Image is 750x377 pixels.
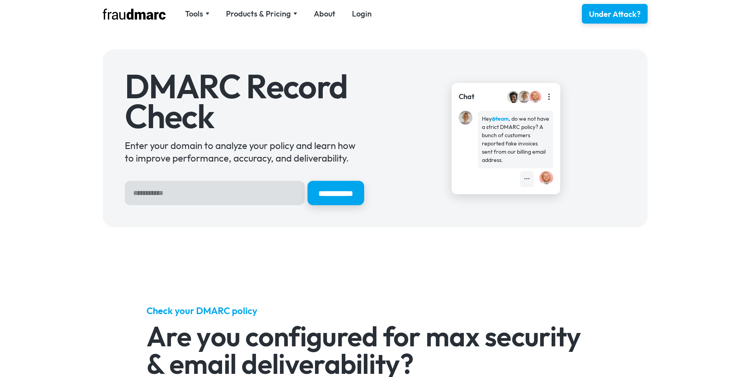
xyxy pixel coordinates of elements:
[492,115,509,122] strong: @team
[524,175,530,183] div: •••
[146,304,604,317] h5: Check your DMARC policy
[459,92,474,102] div: Chat
[589,9,641,20] div: Under Attack?
[125,139,364,164] div: Enter your domain to analyze your policy and learn how to improve performance, accuracy, and deli...
[352,8,372,19] a: Login
[125,181,364,205] form: Hero Sign Up Form
[185,8,203,19] div: Tools
[185,8,209,19] div: Tools
[226,8,297,19] div: Products & Pricing
[125,72,364,131] h1: DMARC Record Check
[582,4,648,24] a: Under Attack?
[482,115,549,164] div: Hey , do we not have a strict DMARC policy? A bunch of customers reported fake invoices sent from...
[314,8,335,19] a: About
[226,8,291,19] div: Products & Pricing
